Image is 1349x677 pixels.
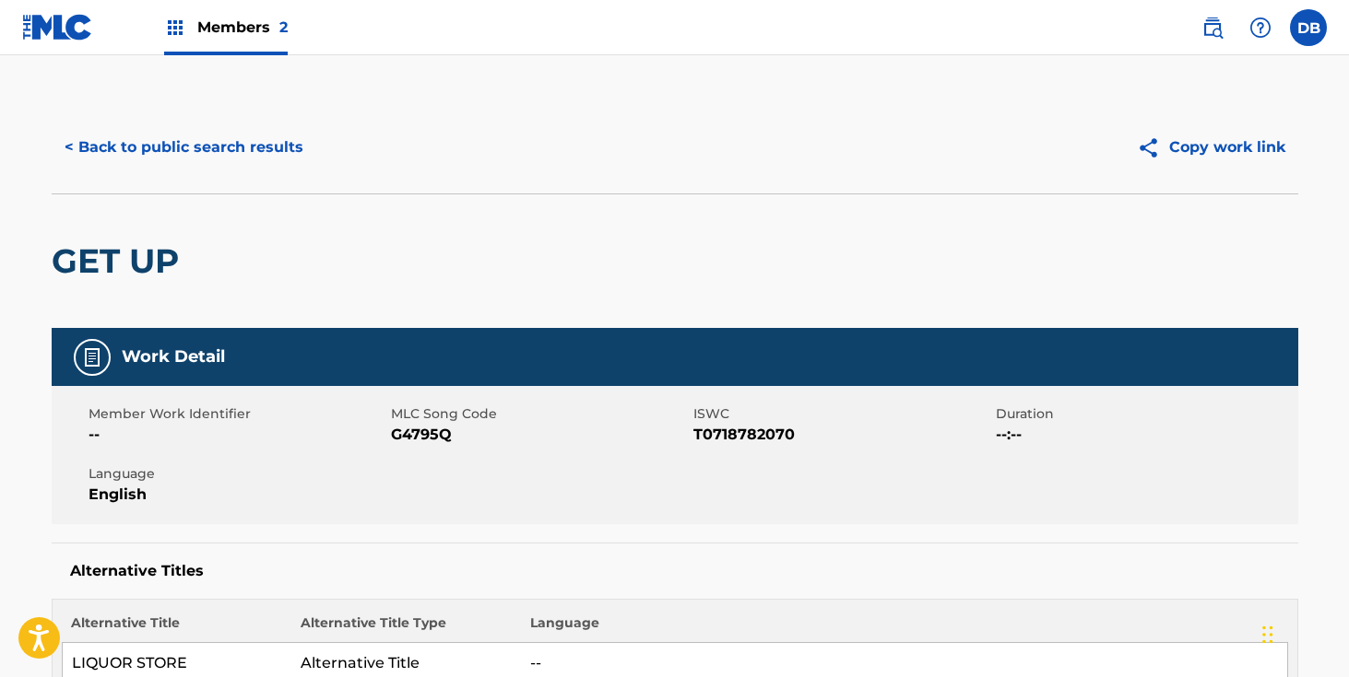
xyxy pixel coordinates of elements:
img: Copy work link [1137,136,1169,159]
iframe: Resource Center [1297,423,1349,571]
span: 2 [279,18,288,36]
th: Language [521,613,1287,643]
span: Members [197,17,288,38]
img: search [1201,17,1224,39]
img: MLC Logo [22,14,93,41]
div: Help [1242,9,1279,46]
span: Duration [996,404,1294,424]
button: Copy work link [1124,124,1298,170]
button: < Back to public search results [52,124,316,170]
h2: GET UP [52,240,188,282]
span: MLC Song Code [391,404,689,424]
th: Alternative Title Type [291,613,521,643]
img: Top Rightsholders [164,17,186,39]
span: T0718782070 [693,424,991,446]
th: Alternative Title [62,613,291,643]
span: G4795Q [391,424,689,446]
span: --:-- [996,424,1294,446]
img: Work Detail [81,346,103,368]
iframe: Chat Widget [1257,589,1349,677]
span: English [89,484,386,506]
div: User Menu [1290,9,1327,46]
h5: Work Detail [122,346,225,368]
span: -- [89,424,386,446]
h5: Alternative Titles [70,562,1280,580]
img: help [1249,17,1272,39]
span: Member Work Identifier [89,404,386,424]
a: Public Search [1194,9,1231,46]
span: Language [89,464,386,484]
span: ISWC [693,404,991,424]
div: Drag [1262,607,1273,662]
